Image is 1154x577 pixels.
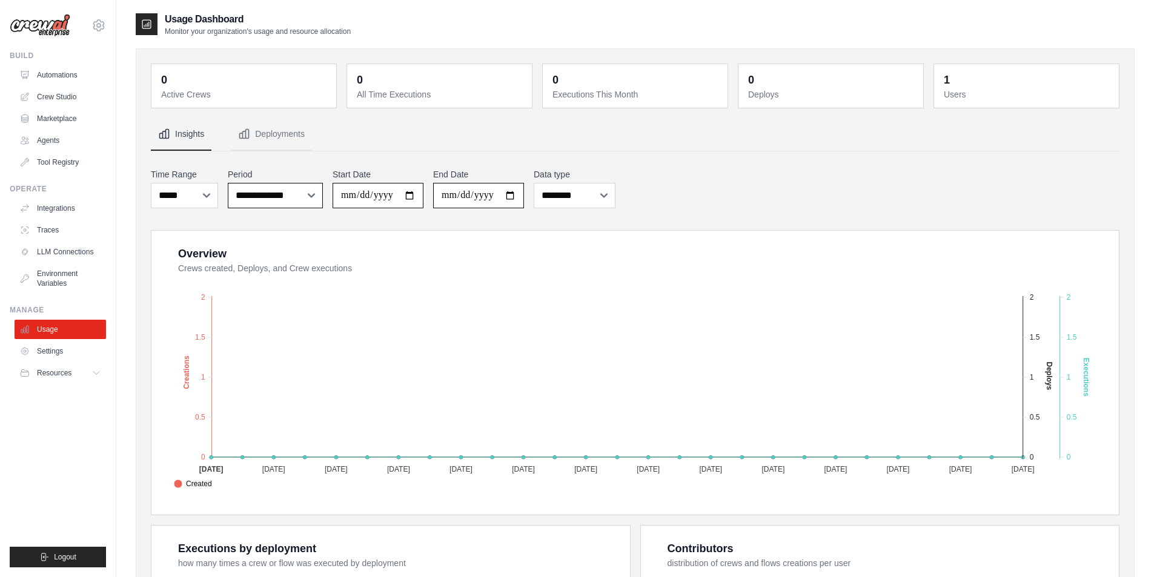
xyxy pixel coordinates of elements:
[199,465,224,473] tspan: [DATE]
[1030,373,1034,381] tspan: 1
[668,540,734,557] div: Contributors
[10,547,106,567] button: Logout
[54,552,76,562] span: Logout
[1067,453,1071,461] tspan: 0
[387,465,410,473] tspan: [DATE]
[1030,453,1034,461] tspan: 0
[201,373,205,381] tspan: 1
[637,465,660,473] tspan: [DATE]
[201,293,205,302] tspan: 2
[512,465,535,473] tspan: [DATE]
[824,465,847,473] tspan: [DATE]
[151,118,1119,151] nav: Tabs
[761,465,784,473] tspan: [DATE]
[357,88,525,101] dt: All Time Executions
[15,199,106,218] a: Integrations
[178,557,615,569] dt: how many times a crew or flow was executed by deployment
[15,341,106,361] a: Settings
[151,118,211,151] button: Insights
[178,262,1104,274] dt: Crews created, Deploys, and Crew executions
[325,465,348,473] tspan: [DATE]
[748,88,916,101] dt: Deploys
[333,168,423,180] label: Start Date
[1045,361,1053,390] text: Deploys
[574,465,597,473] tspan: [DATE]
[357,71,363,88] div: 0
[165,27,351,36] p: Monitor your organization's usage and resource allocation
[15,87,106,107] a: Crew Studio
[15,242,106,262] a: LLM Connections
[161,71,167,88] div: 0
[10,184,106,194] div: Operate
[748,71,754,88] div: 0
[151,168,218,180] label: Time Range
[433,168,524,180] label: End Date
[195,413,205,421] tspan: 0.5
[1067,293,1071,302] tspan: 2
[1067,413,1077,421] tspan: 0.5
[1093,519,1154,577] iframe: Chat Widget
[10,51,106,61] div: Build
[887,465,910,473] tspan: [DATE]
[10,14,70,37] img: Logo
[668,557,1105,569] dt: distribution of crews and flows creations per user
[1093,519,1154,577] div: Виджет чата
[552,88,720,101] dt: Executions This Month
[1082,358,1090,397] text: Executions
[201,453,205,461] tspan: 0
[228,168,323,180] label: Period
[1030,333,1040,341] tspan: 1.5
[534,168,615,180] label: Data type
[10,305,106,315] div: Manage
[15,153,106,172] a: Tool Registry
[1030,413,1040,421] tspan: 0.5
[15,264,106,293] a: Environment Variables
[174,478,212,489] span: Created
[195,333,205,341] tspan: 1.5
[15,65,106,85] a: Automations
[15,131,106,150] a: Agents
[182,355,191,389] text: Creations
[15,320,106,339] a: Usage
[699,465,722,473] tspan: [DATE]
[1030,293,1034,302] tspan: 2
[262,465,285,473] tspan: [DATE]
[15,363,106,383] button: Resources
[37,368,71,378] span: Resources
[449,465,473,473] tspan: [DATE]
[165,12,351,27] h2: Usage Dashboard
[1012,465,1035,473] tspan: [DATE]
[231,118,312,151] button: Deployments
[949,465,972,473] tspan: [DATE]
[161,88,329,101] dt: Active Crews
[552,71,559,88] div: 0
[178,540,316,557] div: Executions by deployment
[1067,373,1071,381] tspan: 1
[178,245,227,262] div: Overview
[944,88,1112,101] dt: Users
[15,109,106,128] a: Marketplace
[944,71,950,88] div: 1
[1067,333,1077,341] tspan: 1.5
[15,220,106,240] a: Traces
